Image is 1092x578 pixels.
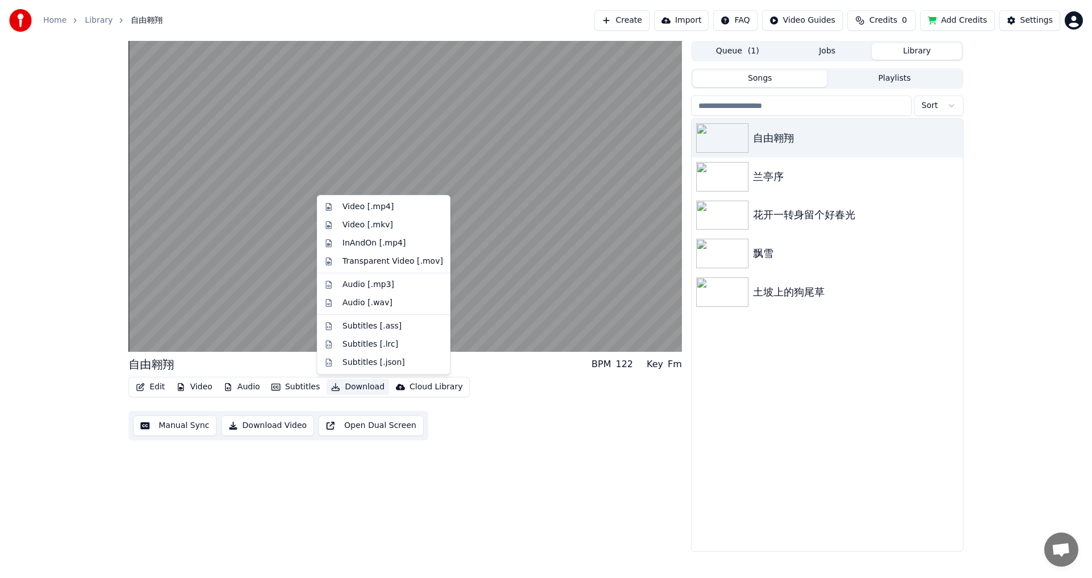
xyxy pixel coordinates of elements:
[1044,533,1078,567] a: Open chat
[221,415,314,436] button: Download Video
[129,356,174,372] div: 自由翱翔
[753,284,958,300] div: 土坡上的狗尾草
[131,379,169,395] button: Edit
[43,15,163,26] nav: breadcrumb
[753,130,958,146] div: 自由翱翔
[267,379,324,395] button: Subtitles
[85,15,113,26] a: Library
[219,379,264,395] button: Audio
[133,415,217,436] button: Manual Sync
[131,15,163,26] span: 自由翱翔
[753,207,958,223] div: 花开一转身留个好春光
[409,381,462,393] div: Cloud Library
[921,100,938,111] span: Sort
[43,15,67,26] a: Home
[693,70,828,87] button: Songs
[342,238,406,249] div: InAndOn [.mp4]
[647,357,663,371] div: Key
[326,379,389,395] button: Download
[783,43,872,60] button: Jobs
[342,357,405,368] div: Subtitles [.json]
[172,379,217,395] button: Video
[342,201,394,213] div: Video [.mp4]
[748,45,759,57] span: ( 1 )
[753,246,958,261] div: 飘雪
[920,10,995,31] button: Add Credits
[693,43,783,60] button: Queue
[654,10,709,31] button: Import
[713,10,757,31] button: FAQ
[342,279,394,290] div: Audio [.mp3]
[847,10,916,31] button: Credits0
[615,357,633,371] div: 122
[999,10,1060,31] button: Settings
[591,357,611,371] div: BPM
[342,219,393,231] div: Video [.mkv]
[827,70,962,87] button: Playlists
[342,339,398,350] div: Subtitles [.lrc]
[753,169,958,185] div: 兰亭序
[902,15,907,26] span: 0
[869,15,897,26] span: Credits
[762,10,843,31] button: Video Guides
[342,321,402,332] div: Subtitles [.ass]
[594,10,650,31] button: Create
[668,357,682,371] div: Fm
[872,43,962,60] button: Library
[9,9,32,32] img: youka
[1020,15,1053,26] div: Settings
[342,297,392,309] div: Audio [.wav]
[318,415,424,436] button: Open Dual Screen
[342,256,443,267] div: Transparent Video [.mov]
